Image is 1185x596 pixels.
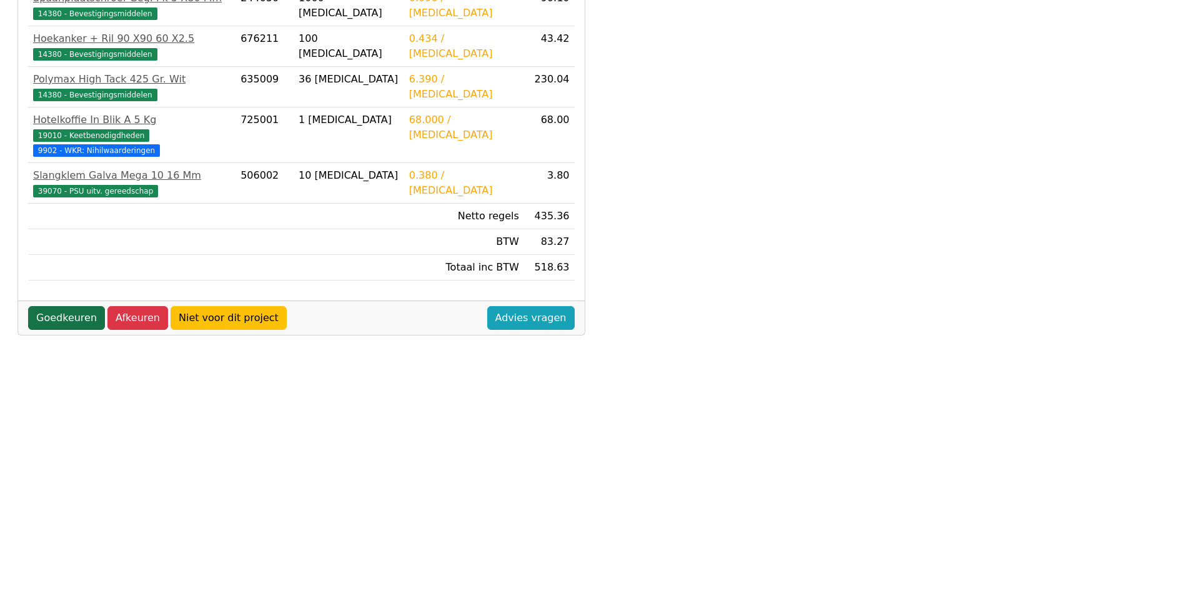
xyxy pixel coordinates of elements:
a: Slangklem Galva Mega 10 16 Mm39070 - PSU uitv. gereedschap [33,168,231,198]
a: Afkeuren [107,306,168,330]
td: 230.04 [524,67,575,107]
td: 676211 [236,26,294,67]
a: Advies vragen [487,306,575,330]
a: Niet voor dit project [171,306,287,330]
td: Netto regels [404,204,524,229]
span: 14380 - Bevestigingsmiddelen [33,7,157,20]
td: Totaal inc BTW [404,255,524,281]
a: Hoekanker + Ril 90 X90 60 X2.514380 - Bevestigingsmiddelen [33,31,231,61]
td: 83.27 [524,229,575,255]
span: 19010 - Keetbenodigdheden [33,129,149,142]
td: BTW [404,229,524,255]
a: Hotelkoffie In Blik A 5 Kg19010 - Keetbenodigdheden 9902 - WKR: Nihilwaarderingen [33,112,231,157]
div: 100 [MEDICAL_DATA] [299,31,399,61]
span: 14380 - Bevestigingsmiddelen [33,89,157,101]
td: 435.36 [524,204,575,229]
span: 39070 - PSU uitv. gereedschap [33,185,158,197]
td: 518.63 [524,255,575,281]
div: 1 [MEDICAL_DATA] [299,112,399,127]
a: Goedkeuren [28,306,105,330]
span: 9902 - WKR: Nihilwaarderingen [33,144,160,157]
div: Polymax High Tack 425 Gr. Wit [33,72,231,87]
div: 6.390 / [MEDICAL_DATA] [409,72,519,102]
td: 725001 [236,107,294,163]
div: 68.000 / [MEDICAL_DATA] [409,112,519,142]
td: 43.42 [524,26,575,67]
div: Hotelkoffie In Blik A 5 Kg [33,112,231,127]
span: 14380 - Bevestigingsmiddelen [33,48,157,61]
td: 68.00 [524,107,575,163]
div: Slangklem Galva Mega 10 16 Mm [33,168,231,183]
div: Hoekanker + Ril 90 X90 60 X2.5 [33,31,231,46]
td: 635009 [236,67,294,107]
a: Polymax High Tack 425 Gr. Wit14380 - Bevestigingsmiddelen [33,72,231,102]
div: 10 [MEDICAL_DATA] [299,168,399,183]
div: 0.380 / [MEDICAL_DATA] [409,168,519,198]
td: 506002 [236,163,294,204]
div: 36 [MEDICAL_DATA] [299,72,399,87]
td: 3.80 [524,163,575,204]
div: 0.434 / [MEDICAL_DATA] [409,31,519,61]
